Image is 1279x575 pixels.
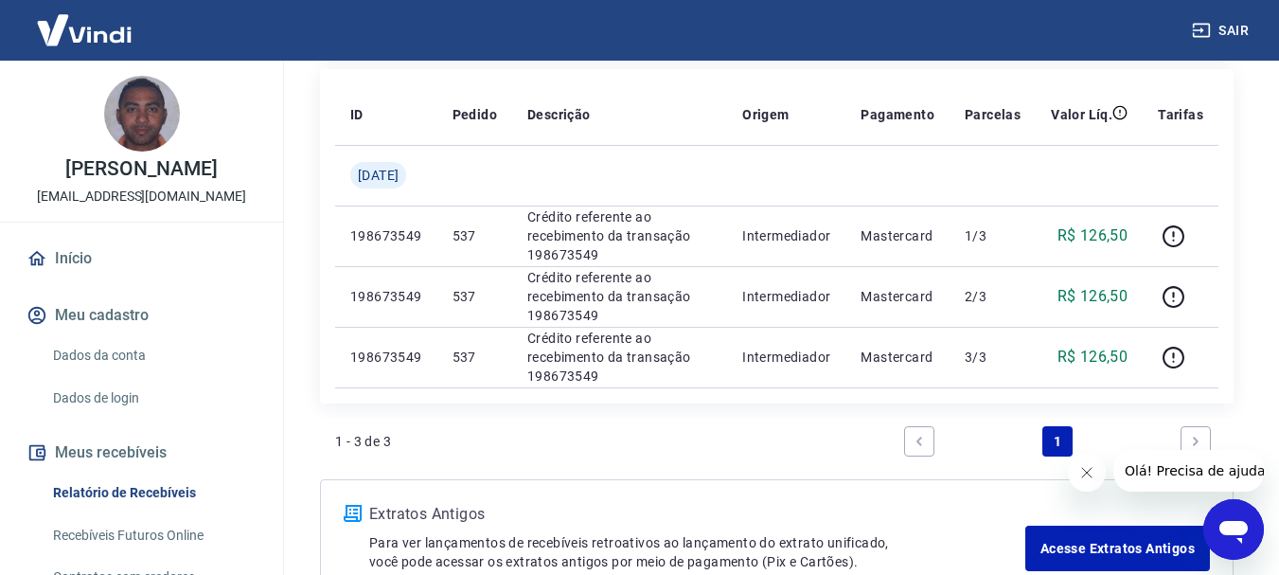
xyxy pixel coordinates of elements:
[527,268,712,325] p: Crédito referente ao recebimento da transação 198673549
[742,287,830,306] p: Intermediador
[350,105,364,124] p: ID
[65,159,217,179] p: [PERSON_NAME]
[861,105,934,124] p: Pagamento
[861,287,934,306] p: Mastercard
[742,226,830,245] p: Intermediador
[1025,526,1210,571] a: Acesse Extratos Antigos
[1042,426,1073,457] a: Page 1 is your current page
[45,474,260,512] a: Relatório de Recebíveis
[1203,499,1264,560] iframe: Botão para abrir a janela de mensagens
[527,207,712,264] p: Crédito referente ao recebimento da transação 198673549
[23,238,260,279] a: Início
[23,295,260,336] button: Meu cadastro
[965,105,1021,124] p: Parcelas
[369,533,1025,571] p: Para ver lançamentos de recebíveis retroativos ao lançamento do extrato unificado, você pode aces...
[37,187,246,207] p: [EMAIL_ADDRESS][DOMAIN_NAME]
[965,287,1021,306] p: 2/3
[11,13,159,28] span: Olá! Precisa de ajuda?
[453,105,497,124] p: Pedido
[350,226,422,245] p: 198673549
[350,287,422,306] p: 198673549
[23,1,146,59] img: Vindi
[45,379,260,418] a: Dados de login
[369,503,1025,526] p: Extratos Antigos
[1051,105,1112,124] p: Valor Líq.
[104,76,180,152] img: b364baf0-585a-4717-963f-4c6cdffdd737.jpeg
[742,348,830,367] p: Intermediador
[1158,105,1203,124] p: Tarifas
[453,348,497,367] p: 537
[335,432,391,451] p: 1 - 3 de 3
[965,348,1021,367] p: 3/3
[527,105,591,124] p: Descrição
[1181,426,1211,457] a: Next page
[1068,454,1106,492] iframe: Fechar mensagem
[45,516,260,555] a: Recebíveis Futuros Online
[1057,225,1128,247] p: R$ 126,50
[904,426,934,457] a: Previous page
[350,348,422,367] p: 198673549
[344,505,362,522] img: ícone
[897,419,1218,464] ul: Pagination
[742,105,789,124] p: Origem
[453,287,497,306] p: 537
[358,166,399,185] span: [DATE]
[861,348,934,367] p: Mastercard
[1113,450,1264,492] iframe: Mensagem da empresa
[23,432,260,474] button: Meus recebíveis
[1057,346,1128,368] p: R$ 126,50
[527,329,712,386] p: Crédito referente ao recebimento da transação 198673549
[1188,13,1256,48] button: Sair
[453,226,497,245] p: 537
[965,226,1021,245] p: 1/3
[45,336,260,375] a: Dados da conta
[861,226,934,245] p: Mastercard
[1057,285,1128,308] p: R$ 126,50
